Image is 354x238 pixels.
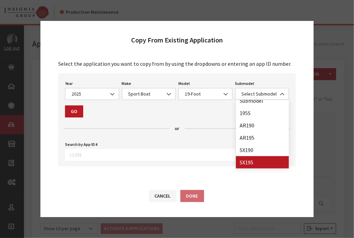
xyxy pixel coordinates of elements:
[65,105,83,117] button: Go
[65,88,119,100] span: 2025
[236,144,289,156] li: SX190
[65,80,73,87] label: Year
[149,190,177,202] button: Cancel
[236,156,289,168] li: SX195
[236,107,289,119] li: 195S
[65,141,98,148] label: Search by App ID #
[235,88,289,100] span: Select Submodel
[175,125,179,132] span: or
[122,88,176,100] span: Sport Boat
[236,131,289,144] li: AR195
[235,80,254,87] label: Submodel
[65,149,273,161] input: 11393
[178,80,190,87] label: Model
[236,119,289,131] li: AR190
[126,90,172,98] span: Sport Boat
[131,35,223,46] h2: Copy From Existing Application
[122,80,131,87] label: Make
[240,90,285,98] span: Select Submodel
[58,60,296,68] p: Select the application you want to copy from by using the dropdowns or entering an app ID number.
[69,90,115,98] span: 2025
[183,90,228,98] span: 19-Foot
[178,88,232,100] span: 19-Foot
